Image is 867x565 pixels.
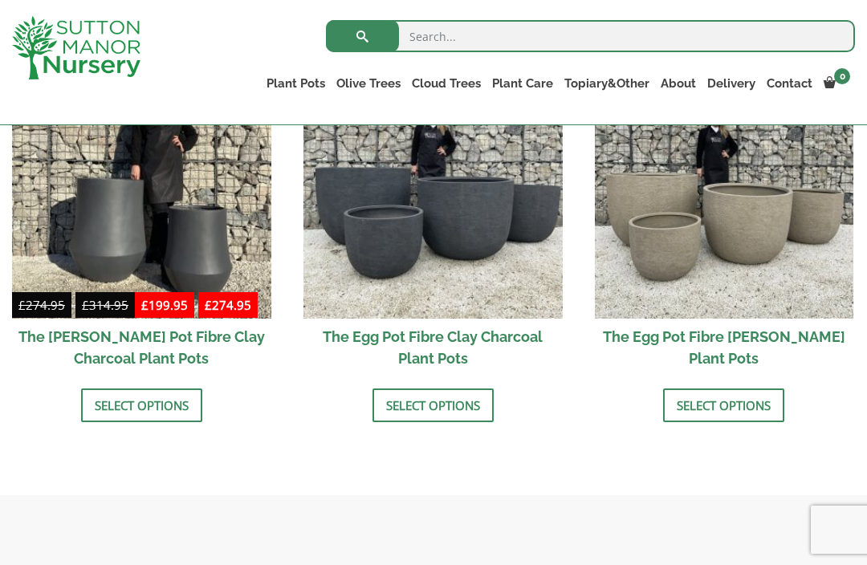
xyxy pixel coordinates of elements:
[18,297,26,313] span: £
[331,72,406,95] a: Olive Trees
[82,297,128,313] bdi: 314.95
[372,388,494,422] a: Select options for “The Egg Pot Fibre Clay Charcoal Plant Pots”
[12,319,271,376] h2: The [PERSON_NAME] Pot Fibre Clay Charcoal Plant Pots
[761,72,818,95] a: Contact
[595,59,854,376] a: Sale! The Egg Pot Fibre [PERSON_NAME] Plant Pots
[141,297,149,313] span: £
[82,297,89,313] span: £
[702,72,761,95] a: Delivery
[303,319,563,376] h2: The Egg Pot Fibre Clay Charcoal Plant Pots
[303,59,563,319] img: The Egg Pot Fibre Clay Charcoal Plant Pots
[595,59,854,319] img: The Egg Pot Fibre Clay Champagne Plant Pots
[559,72,655,95] a: Topiary&Other
[205,297,212,313] span: £
[655,72,702,95] a: About
[663,388,784,422] a: Select options for “The Egg Pot Fibre Clay Champagne Plant Pots”
[205,297,251,313] bdi: 274.95
[135,295,258,319] ins: -
[12,59,271,376] a: Sale! £274.95-£314.95 £199.95-£274.95 The [PERSON_NAME] Pot Fibre Clay Charcoal Plant Pots
[12,295,135,319] del: -
[595,319,854,376] h2: The Egg Pot Fibre [PERSON_NAME] Plant Pots
[303,59,563,376] a: Sale! The Egg Pot Fibre Clay Charcoal Plant Pots
[486,72,559,95] a: Plant Care
[12,59,271,319] img: The Bien Hoa Pot Fibre Clay Charcoal Plant Pots
[406,72,486,95] a: Cloud Trees
[834,68,850,84] span: 0
[261,72,331,95] a: Plant Pots
[18,297,65,313] bdi: 274.95
[12,16,140,79] img: logo
[141,297,188,313] bdi: 199.95
[326,20,855,52] input: Search...
[81,388,202,422] a: Select options for “The Bien Hoa Pot Fibre Clay Charcoal Plant Pots”
[818,72,855,95] a: 0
